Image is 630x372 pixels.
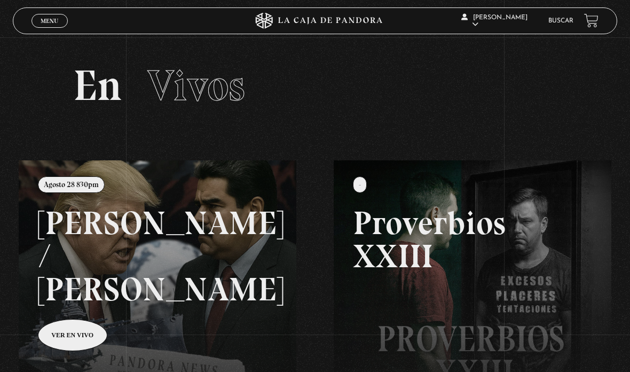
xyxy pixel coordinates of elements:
[37,27,62,34] span: Cerrar
[73,64,557,107] h2: En
[461,14,527,28] span: [PERSON_NAME]
[147,60,245,111] span: Vivos
[41,18,58,24] span: Menu
[584,13,598,28] a: View your shopping cart
[548,18,573,24] a: Buscar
